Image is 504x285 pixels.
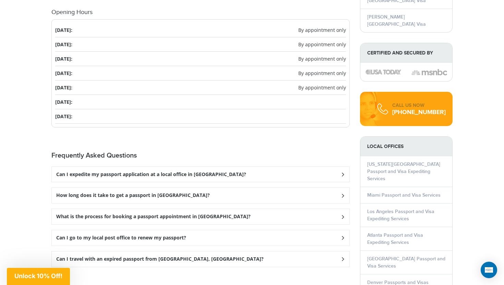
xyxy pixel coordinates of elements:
a: [US_STATE][GEOGRAPHIC_DATA] Passport and Visa Expediting Services [367,161,440,182]
span: By appointment only [298,26,346,34]
strong: Certified and Secured by [360,43,452,63]
h3: Can I travel with an expired passport from [GEOGRAPHIC_DATA], [GEOGRAPHIC_DATA]? [56,256,264,262]
li: [DATE]: [55,23,346,37]
a: [GEOGRAPHIC_DATA] Passport and Visa Services [367,256,445,269]
strong: LOCAL OFFICES [360,137,452,156]
a: Los Angeles Passport and Visa Expediting Services [367,209,434,222]
a: [PERSON_NAME] [GEOGRAPHIC_DATA] Visa [367,14,426,27]
li: [DATE]: [55,80,346,95]
h2: Frequently Asked Questions [51,151,350,160]
h3: How long does it take to get a passport in [GEOGRAPHIC_DATA]? [56,193,210,198]
li: [DATE]: [55,66,346,80]
div: Unlock 10% Off! [7,268,70,285]
div: [PHONE_NUMBER] [392,109,446,116]
li: [DATE]: [55,52,346,66]
a: Atlanta Passport and Visa Expediting Services [367,232,423,245]
span: By appointment only [298,55,346,62]
div: CALL US NOW [392,102,446,109]
h3: Can I go to my local post office to renew my passport? [56,235,186,241]
img: image description [411,68,447,76]
h4: Opening Hours [51,9,350,16]
h3: Can I expedite my passport application at a local office in [GEOGRAPHIC_DATA]? [56,172,246,177]
a: Miami Passport and Visa Services [367,192,441,198]
li: [DATE]: [55,95,346,109]
span: Unlock 10% Off! [14,272,62,280]
img: image description [365,70,401,74]
li: [DATE]: [55,37,346,52]
span: By appointment only [298,41,346,48]
span: By appointment only [298,70,346,77]
div: Open Intercom Messenger [481,262,497,278]
li: [DATE]: [55,109,346,124]
span: By appointment only [298,84,346,91]
h3: What is the process for booking a passport appointment in [GEOGRAPHIC_DATA]? [56,214,251,220]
